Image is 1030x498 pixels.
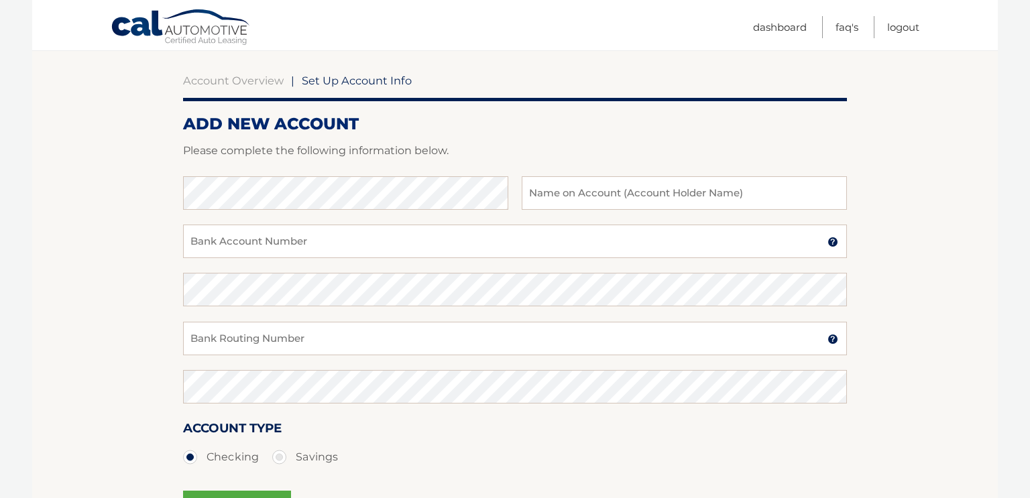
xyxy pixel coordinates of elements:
[183,418,282,443] label: Account Type
[183,74,284,87] a: Account Overview
[183,444,259,471] label: Checking
[291,74,294,87] span: |
[887,16,919,38] a: Logout
[272,444,338,471] label: Savings
[522,176,847,210] input: Name on Account (Account Holder Name)
[827,237,838,247] img: tooltip.svg
[183,114,847,134] h2: ADD NEW ACCOUNT
[302,74,412,87] span: Set Up Account Info
[111,9,251,48] a: Cal Automotive
[836,16,858,38] a: FAQ's
[183,141,847,160] p: Please complete the following information below.
[753,16,807,38] a: Dashboard
[183,322,847,355] input: Bank Routing Number
[827,334,838,345] img: tooltip.svg
[183,225,847,258] input: Bank Account Number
